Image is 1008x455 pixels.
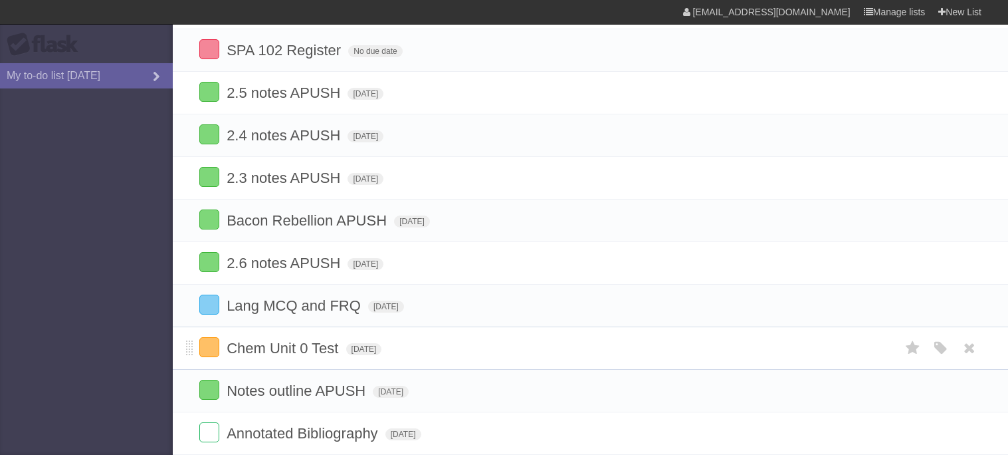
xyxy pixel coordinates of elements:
[348,45,402,57] span: No due date
[227,127,344,144] span: 2.4 notes APUSH
[348,130,383,142] span: [DATE]
[227,212,390,229] span: Bacon Rebellion APUSH
[199,380,219,400] label: Done
[199,124,219,144] label: Done
[199,337,219,357] label: Done
[348,173,383,185] span: [DATE]
[199,167,219,187] label: Done
[348,88,383,100] span: [DATE]
[900,337,926,359] label: Star task
[199,210,219,229] label: Done
[348,258,383,270] span: [DATE]
[394,216,430,227] span: [DATE]
[199,82,219,102] label: Done
[385,428,421,440] span: [DATE]
[346,343,382,355] span: [DATE]
[199,295,219,315] label: Done
[199,39,219,59] label: Done
[227,170,344,186] span: 2.3 notes APUSH
[199,252,219,272] label: Done
[199,422,219,442] label: Done
[373,386,409,398] span: [DATE]
[227,255,344,271] span: 2.6 notes APUSH
[227,382,369,399] span: Notes outline APUSH
[368,301,404,313] span: [DATE]
[227,340,342,357] span: Chem Unit 0 Test
[227,84,344,101] span: 2.5 notes APUSH
[7,33,86,57] div: Flask
[227,297,364,314] span: Lang MCQ and FRQ
[227,425,381,442] span: Annotated Bibliography
[227,42,344,59] span: SPA 102 Register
